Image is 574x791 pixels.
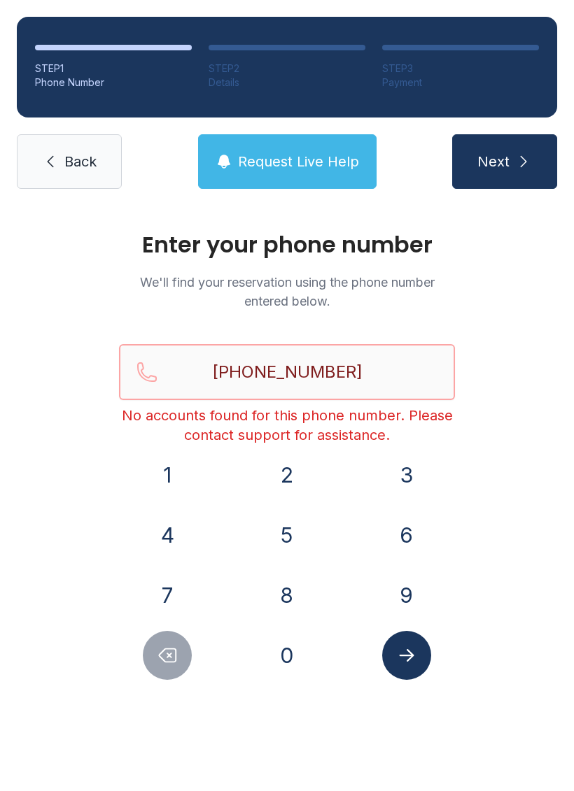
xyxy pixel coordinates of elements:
button: 3 [382,450,431,499]
div: STEP 1 [35,62,192,76]
button: Submit lookup form [382,631,431,680]
button: 5 [262,511,311,560]
button: 1 [143,450,192,499]
div: STEP 2 [209,62,365,76]
div: Phone Number [35,76,192,90]
button: 6 [382,511,431,560]
button: 9 [382,571,431,620]
span: Request Live Help [238,152,359,171]
div: Payment [382,76,539,90]
button: 0 [262,631,311,680]
button: 7 [143,571,192,620]
button: 4 [143,511,192,560]
input: Reservation phone number [119,344,455,400]
div: No accounts found for this phone number. Please contact support for assistance. [119,406,455,445]
p: We'll find your reservation using the phone number entered below. [119,273,455,311]
button: 2 [262,450,311,499]
div: STEP 3 [382,62,539,76]
span: Back [64,152,97,171]
button: 8 [262,571,311,620]
button: Delete number [143,631,192,680]
span: Next [477,152,510,171]
div: Details [209,76,365,90]
h1: Enter your phone number [119,234,455,256]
